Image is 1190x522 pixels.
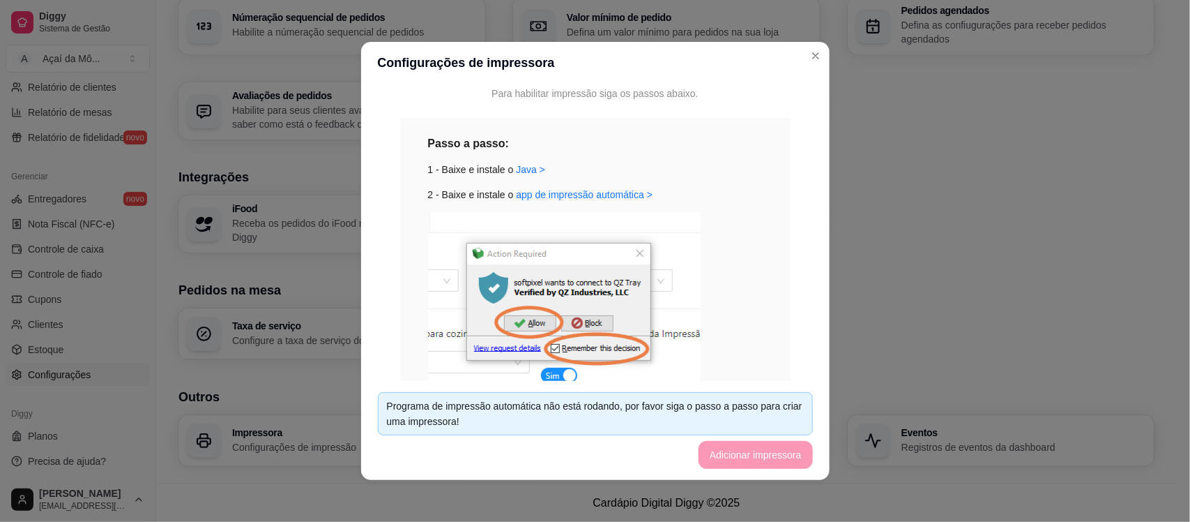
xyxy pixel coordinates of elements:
div: Para habilitar impressão siga os passos abaixo. [400,86,791,101]
button: Close [804,45,827,67]
div: 2 - Baixe e instale o [428,187,763,202]
div: 3 - Pressione allow e remember this decision [428,212,763,426]
div: 1 - Baixe e instale o [428,162,763,177]
div: Programa de impressão automática não está rodando, por favor siga o passo a passo para criar uma ... [387,398,804,429]
header: Configurações de impressora [361,42,830,84]
a: app de impressão automática > [516,189,653,200]
strong: Passo a passo: [428,137,510,149]
a: Java > [516,164,545,175]
img: exemplo [428,212,701,396]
